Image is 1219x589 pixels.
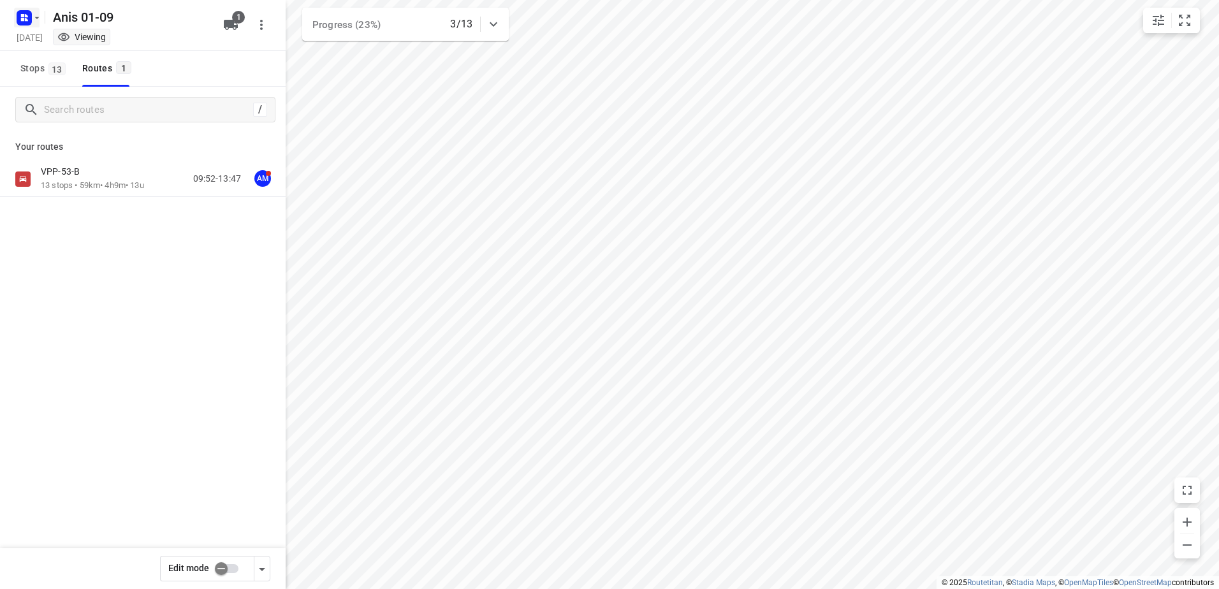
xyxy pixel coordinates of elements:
[450,17,472,32] p: 3/13
[254,560,270,576] div: Driver app settings
[232,11,245,24] span: 1
[82,61,135,76] div: Routes
[20,61,69,76] span: Stops
[48,62,66,75] span: 13
[116,61,131,74] span: 1
[41,180,144,192] p: 13 stops • 59km • 4h9m • 13u
[1172,8,1197,33] button: Fit zoom
[1012,578,1055,587] a: Stadia Maps
[44,100,253,120] input: Search routes
[218,12,244,38] button: 1
[193,172,241,185] p: 09:52-13:47
[312,19,381,31] span: Progress (23%)
[302,8,509,41] div: Progress (23%)3/13
[1064,578,1113,587] a: OpenMapTiles
[41,166,87,177] p: VPP-53-B
[1119,578,1172,587] a: OpenStreetMap
[253,103,267,117] div: /
[967,578,1003,587] a: Routetitan
[57,31,106,43] div: You are currently in view mode. To make any changes, go to edit project.
[1143,8,1200,33] div: small contained button group
[942,578,1214,587] li: © 2025 , © , © © contributors
[168,563,209,573] span: Edit mode
[1146,8,1171,33] button: Map settings
[15,140,270,154] p: Your routes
